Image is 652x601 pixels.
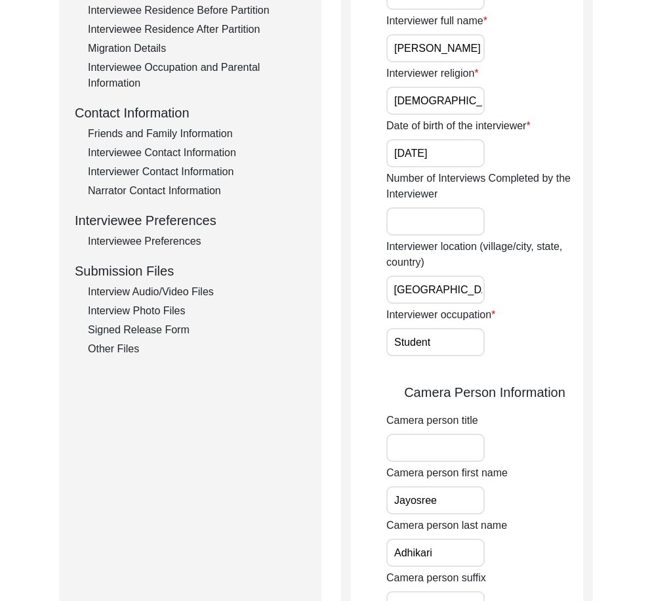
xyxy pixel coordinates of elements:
[75,103,306,123] div: Contact Information
[88,322,306,338] div: Signed Release Form
[75,211,306,230] div: Interviewee Preferences
[386,239,583,270] label: Interviewer location (village/city, state, country)
[88,22,306,37] div: Interviewee Residence After Partition
[75,261,306,281] div: Submission Files
[88,164,306,180] div: Interviewer Contact Information
[88,3,306,18] div: Interviewee Residence Before Partition
[88,284,306,300] div: Interview Audio/Video Files
[386,171,583,202] label: Number of Interviews Completed by the Interviewer
[386,383,583,402] div: Camera Person Information
[88,234,306,249] div: Interviewee Preferences
[386,465,508,481] label: Camera person first name
[386,118,531,134] label: Date of birth of the interviewer
[386,66,479,81] label: Interviewer religion
[386,570,486,586] label: Camera person suffix
[88,60,306,91] div: Interviewee Occupation and Parental Information
[386,13,487,29] label: Interviewer full name
[386,307,495,323] label: Interviewer occupation
[88,126,306,142] div: Friends and Family Information
[88,145,306,161] div: Interviewee Contact Information
[386,413,478,428] label: Camera person title
[88,183,306,199] div: Narrator Contact Information
[88,303,306,319] div: Interview Photo Files
[386,518,507,533] label: Camera person last name
[88,41,306,56] div: Migration Details
[88,341,306,357] div: Other Files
